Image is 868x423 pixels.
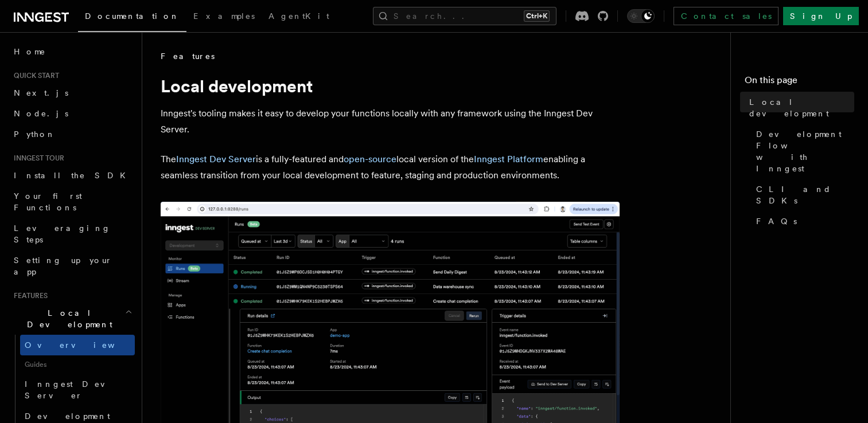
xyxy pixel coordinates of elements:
span: Python [14,130,56,139]
h1: Local development [161,76,620,96]
a: FAQs [752,211,854,232]
a: AgentKit [262,3,336,31]
a: Home [9,41,135,62]
span: Install the SDK [14,171,133,180]
p: The is a fully-featured and local version of the enabling a seamless transition from your local d... [161,151,620,183]
span: Inngest Dev Server [25,379,123,400]
a: Inngest Platform [474,154,543,164]
span: Next.js [14,88,68,97]
span: Guides [20,355,135,374]
p: Inngest's tooling makes it easy to develop your functions locally with any framework using the In... [161,105,620,138]
span: CLI and SDKs [756,183,854,206]
a: Node.js [9,103,135,124]
span: Leveraging Steps [14,224,111,244]
a: Inngest Dev Server [176,154,256,164]
span: Documentation [85,11,180,21]
button: Local Development [9,303,135,335]
h4: On this page [745,73,854,92]
a: Local development [745,92,854,124]
a: Your first Functions [9,186,135,218]
span: Inngest tour [9,154,64,163]
button: Toggle dark mode [627,9,655,23]
a: Leveraging Steps [9,218,135,250]
span: Examples [193,11,255,21]
a: Sign Up [783,7,859,25]
a: Setting up your app [9,250,135,282]
button: Search...Ctrl+K [373,7,556,25]
a: CLI and SDKs [752,179,854,211]
span: Features [9,291,48,300]
span: Node.js [14,109,68,118]
span: AgentKit [268,11,329,21]
a: Examples [186,3,262,31]
span: Local Development [9,307,125,330]
a: Python [9,124,135,144]
span: Home [14,46,46,57]
a: Install the SDK [9,165,135,186]
a: Contact sales [674,7,779,25]
a: Development Flow with Inngest [752,124,854,179]
span: FAQs [756,216,797,227]
a: Inngest Dev Server [20,374,135,406]
a: Next.js [9,83,135,103]
span: Quick start [9,71,59,80]
span: Development Flow with Inngest [756,128,854,174]
span: Your first Functions [14,191,82,212]
span: Setting up your app [14,256,112,276]
a: open-source [344,154,396,164]
a: Documentation [78,3,186,32]
span: Local development [749,96,854,119]
kbd: Ctrl+K [524,10,550,22]
span: Overview [25,340,143,350]
a: Overview [20,335,135,355]
span: Features [161,50,215,62]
